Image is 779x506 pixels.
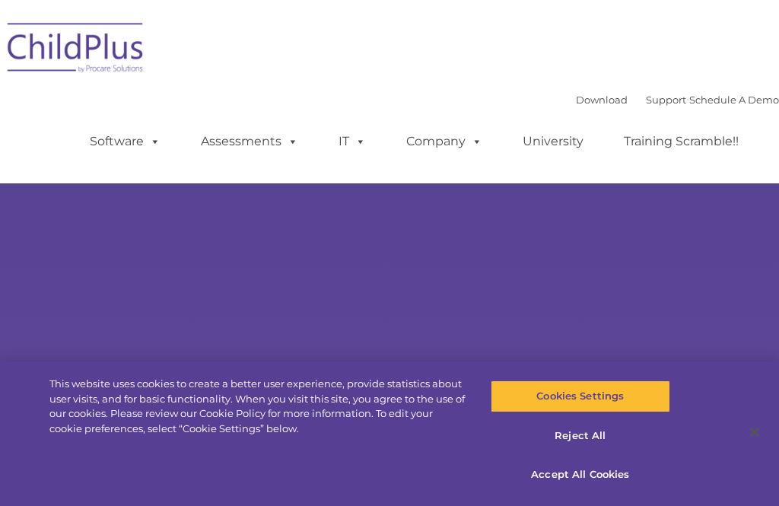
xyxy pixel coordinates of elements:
[609,126,754,157] a: Training Scramble!!
[576,94,779,106] font: |
[323,126,381,157] a: IT
[75,126,176,157] a: Software
[491,420,670,452] button: Reject All
[646,94,686,106] a: Support
[738,415,771,449] button: Close
[391,126,498,157] a: Company
[49,377,467,436] div: This website uses cookies to create a better user experience, provide statistics about user visit...
[186,126,313,157] a: Assessments
[491,380,670,412] button: Cookies Settings
[576,94,628,106] a: Download
[491,459,670,491] button: Accept All Cookies
[689,94,779,106] a: Schedule A Demo
[507,126,599,157] a: University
